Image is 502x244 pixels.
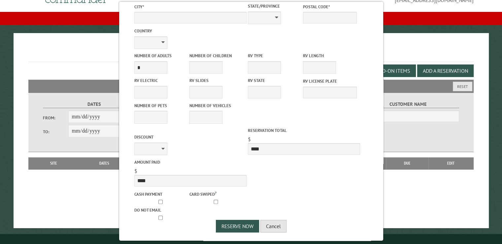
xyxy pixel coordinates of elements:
label: Dates [43,101,146,108]
label: To: [43,129,69,135]
label: RV State [248,77,301,84]
label: RV Length [303,53,357,59]
label: From: [43,115,69,121]
th: Dates [76,157,133,169]
a: ? [215,190,216,195]
small: © Campground Commander LLC. All rights reserved. [214,237,288,241]
h2: Filters [28,80,474,92]
label: RV Type [248,53,301,59]
label: Cash payment [134,191,188,197]
th: Edit [428,157,474,169]
label: RV Electric [134,77,188,84]
button: Add a Reservation [417,64,474,77]
label: Number of Vehicles [189,102,243,109]
span: $ [248,136,251,142]
button: Reserve Now [216,220,259,232]
label: City [134,4,246,10]
label: Number of Adults [134,53,188,59]
label: Postal Code [303,4,357,10]
label: State/Province [248,3,301,9]
button: Edit Add-on Items [359,64,416,77]
label: Reservation Total [248,127,360,134]
th: Due [386,157,428,169]
label: Country [134,28,246,34]
th: Site [32,157,76,169]
button: Reset [453,82,472,91]
label: Amount paid [134,159,246,165]
span: $ [134,168,137,174]
label: Card swiped [189,190,243,197]
label: Customer Name [357,101,459,108]
label: RV License Plate [303,78,357,84]
label: Do not email [134,207,188,213]
h1: Reservations [28,44,474,62]
label: Number of Children [189,53,243,59]
label: Number of Pets [134,102,188,109]
label: Discount [134,134,246,140]
label: RV Slides [189,77,243,84]
button: Cancel [260,220,286,232]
